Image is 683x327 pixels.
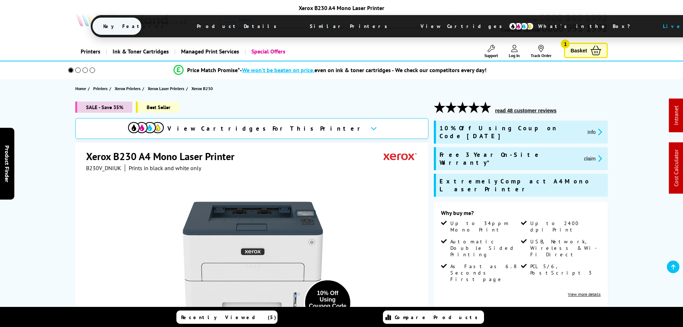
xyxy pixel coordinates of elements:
div: 10% Off Using Coupon Code [DATE] [309,290,347,316]
span: Xerox Laser Printers [148,85,184,92]
a: Managed Print Services [174,42,245,61]
a: Xerox Printers [115,85,142,92]
a: Home [75,85,88,92]
span: Product Details [186,18,291,35]
span: Ink & Toner Cartridges [113,42,169,61]
span: Xerox B230 [191,85,213,92]
span: Key Features [93,18,178,35]
a: Track Order [531,45,551,58]
a: Compare Products [383,310,484,324]
img: cmyk-icon.svg [509,22,534,30]
div: Why buy me? [441,209,601,220]
span: 10% Off Using Coupon Code [DATE] [440,124,582,140]
span: Free 3 Year On-Site Warranty* [440,151,578,167]
span: 1 [561,39,570,48]
span: USB, Network, Wireless & Wi-Fi Direct [530,238,599,258]
a: View more details [568,291,601,297]
a: Recently Viewed (5) [176,310,278,324]
div: - even on ink & toner cartridges - We check our competitors every day! [240,66,487,74]
span: View Cartridges For This Printer [167,125,365,132]
span: Extremely Compact A4 Mono Laser Printer [440,177,604,193]
img: Xerox [384,150,417,163]
a: Special Offers [245,42,291,61]
button: read 48 customer reviews [493,107,559,114]
span: Similar Printers [299,18,402,35]
button: promo-description [582,154,604,163]
span: Product Finder [4,145,11,182]
a: Ink & Toner Cartridges [106,42,174,61]
span: We won’t be beaten on price, [242,66,314,74]
a: Xerox Laser Printers [148,85,186,92]
span: PCL 5/6, PostScript 3 [530,263,599,276]
div: Xerox B230 A4 Mono Laser Printer [91,4,593,11]
span: Up to 34ppm Mono Print [450,220,519,233]
img: cmyk-icon.svg [128,122,164,133]
a: Log In [509,45,520,58]
span: Xerox Printers [115,85,141,92]
li: modal_Promise [58,64,602,76]
span: Basket [570,46,587,55]
i: Prints in black and white only [129,164,201,172]
span: Up to 2400 dpi Print [530,220,599,233]
span: was [482,304,513,314]
span: was [529,304,563,314]
span: What’s in the Box? [527,18,648,35]
span: Best Seller [136,102,179,113]
h1: Xerox B230 A4 Mono Laser Printer [86,150,242,163]
span: Support [484,53,498,58]
a: Support [484,45,498,58]
span: View Cartridges [410,17,520,36]
a: Printers [93,85,109,92]
span: Printers [93,85,108,92]
span: B230V_DNIUK [86,164,121,172]
span: Compare Products [395,314,482,321]
span: Price Match Promise* [187,66,240,74]
a: Intranet [673,106,680,125]
span: Log In [509,53,520,58]
span: Home [75,85,86,92]
a: Xerox B230 [191,85,215,92]
a: Printers [75,42,106,61]
span: Recently Viewed (5) [181,314,276,321]
span: SALE - Save 35% [75,102,132,113]
button: promo-description [585,128,604,136]
a: Cost Calculator [673,150,680,187]
span: Automatic Double Sided Printing [450,238,519,258]
span: As Fast as 6.8 Seconds First page [450,263,519,282]
a: Basket 1 [564,43,608,58]
img: Xerox B230 [182,186,323,327]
